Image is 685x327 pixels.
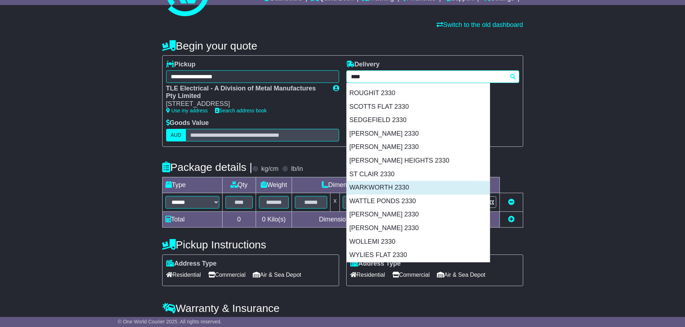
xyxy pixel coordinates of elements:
div: SEDGEFIELD 2330 [347,113,490,127]
a: Remove this item [508,198,515,206]
div: ROUGHIT 2330 [347,87,490,100]
label: Address Type [166,260,217,268]
label: Address Type [350,260,401,268]
div: [PERSON_NAME] HEIGHTS 2330 [347,154,490,168]
label: Pickup [166,61,196,69]
td: Total [162,211,222,227]
td: x [330,193,340,211]
h4: Warranty & Insurance [162,302,523,314]
a: Use my address [166,108,208,113]
span: © One World Courier 2025. All rights reserved. [118,319,222,324]
td: Type [162,177,222,193]
td: Dimensions (L x W x H) [292,177,426,193]
label: Goods Value [166,119,209,127]
a: Search address book [215,108,267,113]
span: 0 [262,216,265,223]
label: AUD [166,129,186,141]
span: Air & Sea Depot [437,269,485,280]
span: Residential [166,269,201,280]
div: ST CLAIR 2330 [347,168,490,181]
a: Add new item [508,216,515,223]
div: WATTLE PONDS 2330 [347,195,490,208]
td: Kilo(s) [256,211,292,227]
h4: Begin your quote [162,40,523,52]
div: WYLIES FLAT 2330 [347,248,490,262]
div: WARKWORTH 2330 [347,181,490,195]
h4: Pickup Instructions [162,239,339,251]
h4: Package details | [162,161,252,173]
span: Air & Sea Depot [253,269,301,280]
typeahead: Please provide city [346,70,519,83]
div: WOLLEMI 2330 [347,235,490,249]
a: Switch to the old dashboard [437,21,523,28]
span: Residential [350,269,385,280]
div: [STREET_ADDRESS] [166,100,326,108]
span: Commercial [392,269,430,280]
div: [PERSON_NAME] 2330 [347,140,490,154]
td: Weight [256,177,292,193]
div: TLE Electrical - A Division of Metal Manufactures Pty Limited [166,85,326,100]
label: kg/cm [261,165,278,173]
div: [PERSON_NAME] 2330 [347,208,490,221]
div: [PERSON_NAME] 2330 [347,127,490,141]
td: Dimensions in Centimetre(s) [292,211,426,227]
label: lb/in [291,165,303,173]
div: [PERSON_NAME] 2330 [347,221,490,235]
label: Delivery [346,61,380,69]
span: Commercial [208,269,246,280]
td: 0 [222,211,256,227]
div: SCOTTS FLAT 2330 [347,100,490,114]
td: Qty [222,177,256,193]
